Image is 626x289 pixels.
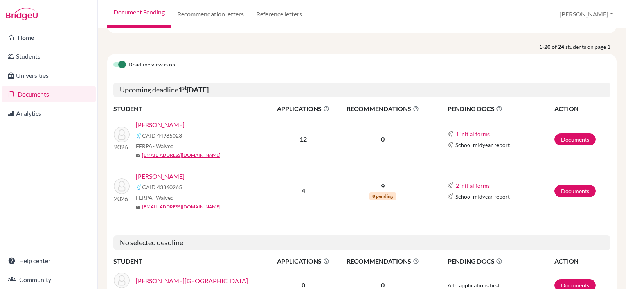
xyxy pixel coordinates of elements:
[136,120,185,129] a: [PERSON_NAME]
[178,85,209,94] b: 1 [DATE]
[2,106,96,121] a: Analytics
[114,142,130,152] p: 2026
[113,235,610,250] h5: No selected deadline
[182,84,187,91] sup: st
[114,127,130,142] img: Ryu, Daniel
[302,187,305,194] b: 4
[142,152,221,159] a: [EMAIL_ADDRESS][DOMAIN_NAME]
[554,256,610,266] th: ACTION
[142,183,182,191] span: CAID 43360265
[556,7,617,22] button: [PERSON_NAME]
[448,104,554,113] span: PENDING DOCS
[6,8,38,20] img: Bridge-U
[270,104,336,113] span: APPLICATIONS
[136,142,174,150] span: FERPA
[455,192,510,201] span: School midyear report
[448,131,454,137] img: Common App logo
[136,133,142,139] img: Common App logo
[448,182,454,188] img: Common App logo
[153,143,174,149] span: - Waived
[2,272,96,287] a: Community
[337,257,428,266] span: RECOMMENDATIONS
[136,184,142,190] img: Common App logo
[114,178,130,194] img: Seo, Yejun
[2,48,96,64] a: Students
[448,282,500,289] span: Add applications first
[136,172,185,181] a: [PERSON_NAME]
[2,253,96,269] a: Help center
[554,133,596,145] a: Documents
[2,86,96,102] a: Documents
[455,129,490,138] button: 1 initial forms
[448,193,454,199] img: Common App logo
[153,194,174,201] span: - Waived
[300,135,307,143] b: 12
[136,276,248,285] a: [PERSON_NAME][GEOGRAPHIC_DATA]
[114,273,130,288] img: Ayles, Austin
[113,256,270,266] th: STUDENT
[136,194,174,202] span: FERPA
[114,194,130,203] p: 2026
[565,43,617,51] span: students on page 1
[128,60,175,70] span: Deadline view is on
[539,43,565,51] strong: 1-20 of 24
[448,142,454,148] img: Common App logo
[554,185,596,197] a: Documents
[302,281,305,289] b: 0
[136,205,140,210] span: mail
[113,104,270,114] th: STUDENT
[337,104,428,113] span: RECOMMENDATIONS
[337,181,428,191] p: 9
[142,131,182,140] span: CAID 44985023
[2,30,96,45] a: Home
[136,153,140,158] span: mail
[554,104,610,114] th: ACTION
[142,203,221,210] a: [EMAIL_ADDRESS][DOMAIN_NAME]
[455,181,490,190] button: 2 initial forms
[113,83,610,97] h5: Upcoming deadline
[448,257,554,266] span: PENDING DOCS
[2,68,96,83] a: Universities
[455,141,510,149] span: School midyear report
[369,192,396,200] span: 8 pending
[337,135,428,144] p: 0
[270,257,336,266] span: APPLICATIONS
